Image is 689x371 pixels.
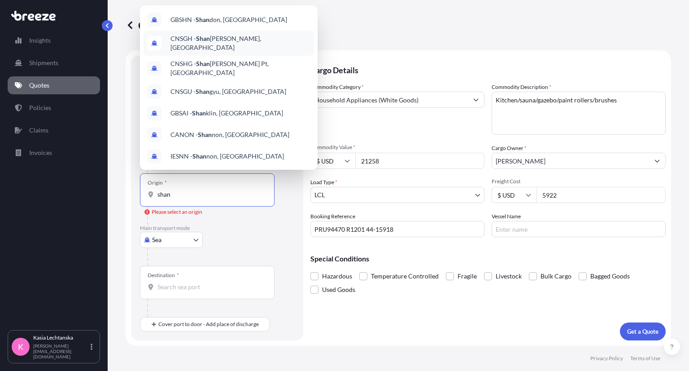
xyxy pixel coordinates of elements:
div: Destination [148,272,179,279]
label: Cargo Owner [492,144,527,153]
b: Shan [196,16,209,23]
span: Load Type [310,178,337,187]
span: CNSHG - [PERSON_NAME] Pt, [GEOGRAPHIC_DATA] [170,59,310,77]
input: Type amount [355,153,484,169]
span: Temperature Controlled [371,269,439,283]
span: Hazardous [322,269,352,283]
span: Bulk Cargo [541,269,571,283]
span: Sea [152,235,161,244]
p: Get a Quote [126,18,200,32]
span: Fragile [458,269,477,283]
input: Origin [157,190,263,199]
span: CNSGH - [PERSON_NAME], [GEOGRAPHIC_DATA] [170,34,310,52]
p: Cargo Details [310,56,666,83]
button: Show suggestions [468,92,484,108]
label: Commodity Category [310,83,364,92]
span: Used Goods [322,283,355,296]
div: Show suggestions [140,5,318,170]
b: Shan [196,35,210,42]
button: Show suggestions [649,153,665,169]
span: CANON - non, [GEOGRAPHIC_DATA] [170,130,289,139]
span: Commodity Value [310,144,484,151]
span: LCL [314,190,325,199]
p: [PERSON_NAME][EMAIL_ADDRESS][DOMAIN_NAME] [33,343,89,359]
p: Privacy Policy [590,355,623,362]
input: Destination [157,283,263,291]
input: Enter amount [536,187,666,203]
input: Select a commodity type [311,92,468,108]
p: Special Conditions [310,255,666,262]
label: Vessel Name [492,212,521,221]
p: Kasia Lechtanska [33,334,89,341]
p: Main transport mode [140,225,294,232]
button: Select transport [140,232,203,248]
input: Enter name [492,221,666,237]
b: Shan [198,131,212,138]
span: GBSAI - klin, [GEOGRAPHIC_DATA] [170,109,283,118]
p: Get a Quote [627,327,658,336]
b: Shan [192,109,206,117]
span: CNSGU - gyu, [GEOGRAPHIC_DATA] [170,87,286,96]
p: Insights [29,36,51,45]
div: Origin [148,179,167,186]
b: Shan [192,152,206,160]
div: Please select an origin [144,208,202,216]
p: Shipments [29,58,58,67]
span: IESNN - non, [GEOGRAPHIC_DATA] [170,152,284,161]
p: Policies [29,103,51,112]
label: Commodity Description [492,83,551,92]
b: Shan [196,60,210,67]
span: Livestock [496,269,522,283]
b: Shan [196,88,209,95]
span: K [18,342,23,351]
span: Bagged Goods [590,269,630,283]
p: Invoices [29,148,52,157]
p: Claims [29,126,48,135]
span: Cover port to door - Add place of discharge [158,320,259,329]
input: Full name [492,153,649,169]
span: GBSHN - don, [GEOGRAPHIC_DATA] [170,15,287,24]
label: Booking Reference [310,212,355,221]
p: Terms of Use [630,355,660,362]
input: Your internal reference [310,221,484,237]
p: Quotes [29,81,49,90]
span: Freight Cost [492,178,666,185]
